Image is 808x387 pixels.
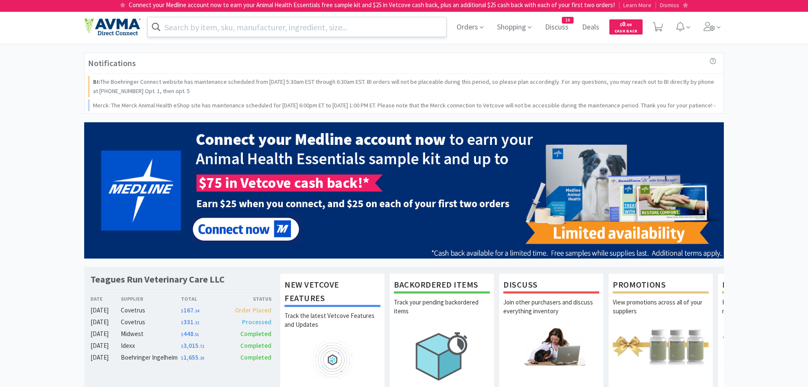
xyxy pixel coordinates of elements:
[90,352,121,363] div: [DATE]
[618,1,620,9] span: |
[181,332,183,337] span: $
[90,329,271,339] a: [DATE]Midwest$448.51Completed
[284,341,380,379] img: hero_feature_roadmap.png
[542,10,572,44] span: Discuss
[90,295,121,303] div: Date
[655,1,656,9] span: |
[181,355,183,361] span: $
[121,329,181,339] div: Midwest
[181,330,199,338] span: 448
[121,352,181,363] div: Boehringer Ingelheim
[90,329,121,339] div: [DATE]
[88,56,136,70] h3: Notifications
[84,122,724,259] img: ce6afa43f08247b5a07d73eaa7800fbd_796.png
[121,317,181,327] div: Covetrus
[235,306,271,314] span: Order Placed
[660,1,679,9] span: Dismiss
[121,305,181,315] div: Covetrus
[90,305,121,315] div: [DATE]
[199,344,204,349] span: . 72
[93,101,715,110] p: Merck: The Merck Animal Health eShop site has maintenance scheduled for [DATE] 6:00pm ET to [DATE...
[93,77,717,96] p: The Boehringer Connect website has maintenance scheduled from [DATE] 5:30am EST through 6:30am ES...
[194,332,199,337] span: . 51
[199,355,204,361] span: . 30
[394,278,490,294] h1: Backordered Items
[226,295,271,303] div: Status
[90,317,271,327] a: [DATE]Covetrus$331.32Processed
[240,353,271,361] span: Completed
[181,295,226,303] div: Total
[579,24,603,31] a: Deals
[614,29,638,35] span: Cash Back
[240,342,271,350] span: Completed
[240,330,271,338] span: Completed
[609,16,643,38] a: $0.00Cash Back
[613,298,709,327] p: View promotions across all of your suppliers
[494,10,535,44] span: Shopping
[503,327,599,366] img: hero_discuss.png
[90,317,121,327] div: [DATE]
[623,1,651,9] span: Learn More
[121,341,181,351] div: Idexx
[90,273,225,286] h1: Teagues Run Veterinary Care LLC
[181,342,204,350] span: 3,015
[181,308,183,314] span: $
[181,318,199,326] span: 331
[181,353,204,361] span: 1,655
[613,278,709,294] h1: Promotions
[121,295,181,303] div: Supplier
[613,327,709,366] img: hero_promotions.png
[90,352,271,363] a: [DATE]Boehringer Ingelheim$1,655.30Completed
[93,78,100,85] strong: BI:
[284,311,380,341] p: Track the latest Vetcove Features and Updates
[181,320,183,326] span: $
[625,22,632,27] span: . 00
[194,308,199,314] span: . 34
[284,278,380,307] h1: New Vetcove Features
[542,24,572,31] a: Discuss10
[453,10,487,44] span: Orders
[90,341,271,351] a: [DATE]Idexx$3,015.72Completed
[90,341,121,351] div: [DATE]
[181,344,183,349] span: $
[84,18,141,36] img: e4e33dab9f054f5782a47901c742baa9_102.png
[620,22,622,27] span: $
[394,327,490,385] img: hero_backorders.png
[394,298,490,327] p: Track your pending backordered items
[90,305,271,315] a: [DATE]Covetrus$167.34Order Placed
[148,17,446,37] input: Search by item, sku, manufacturer, ingredient, size...
[503,278,599,294] h1: Discuss
[194,320,199,326] span: . 32
[562,17,573,23] span: 10
[503,298,599,327] p: Join other purchasers and discuss everything inventory
[579,10,603,44] span: Deals
[181,306,199,314] span: 167
[242,318,271,326] span: Processed
[620,20,632,28] span: 0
